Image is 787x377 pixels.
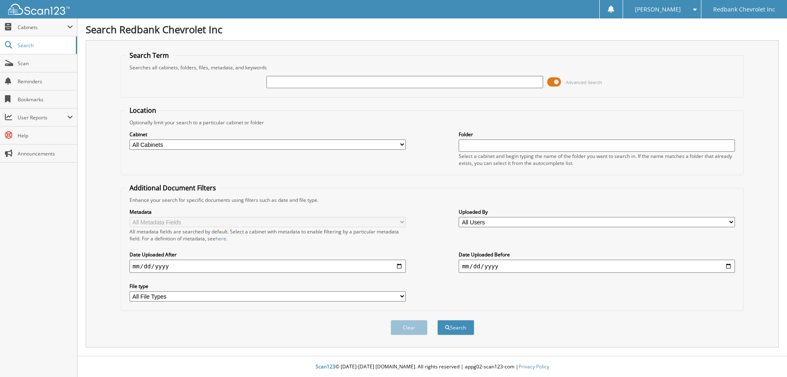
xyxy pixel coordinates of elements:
span: Advanced Search [566,79,602,85]
div: Enhance your search for specific documents using filters such as date and file type. [125,196,739,203]
div: © [DATE]-[DATE] [DOMAIN_NAME]. All rights reserved | appg02-scan123-com | [77,357,787,377]
legend: Search Term [125,51,173,60]
div: Searches all cabinets, folders, files, metadata, and keywords [125,64,739,71]
label: Date Uploaded Before [459,251,735,258]
button: Clear [391,320,428,335]
a: here [216,235,226,242]
button: Search [437,320,474,335]
span: [PERSON_NAME] [635,7,681,12]
label: Date Uploaded After [130,251,406,258]
label: Uploaded By [459,208,735,215]
img: scan123-logo-white.svg [8,4,70,15]
span: Scan [18,60,73,67]
label: File type [130,283,406,290]
div: Select a cabinet and begin typing the name of the folder you want to search in. If the name match... [459,153,735,167]
span: Help [18,132,73,139]
span: Search [18,42,72,49]
iframe: Chat Widget [746,338,787,377]
span: Bookmarks [18,96,73,103]
span: Announcements [18,150,73,157]
div: All metadata fields are searched by default. Select a cabinet with metadata to enable filtering b... [130,228,406,242]
legend: Location [125,106,160,115]
div: Optionally limit your search to a particular cabinet or folder [125,119,739,126]
h1: Search Redbank Chevrolet Inc [86,23,779,36]
input: start [130,260,406,273]
input: end [459,260,735,273]
label: Cabinet [130,131,406,138]
span: Scan123 [316,363,335,370]
legend: Additional Document Filters [125,183,220,192]
span: Redbank Chevrolet Inc [713,7,775,12]
label: Folder [459,131,735,138]
span: User Reports [18,114,67,121]
a: Privacy Policy [519,363,549,370]
label: Metadata [130,208,406,215]
span: Cabinets [18,24,67,31]
span: Reminders [18,78,73,85]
